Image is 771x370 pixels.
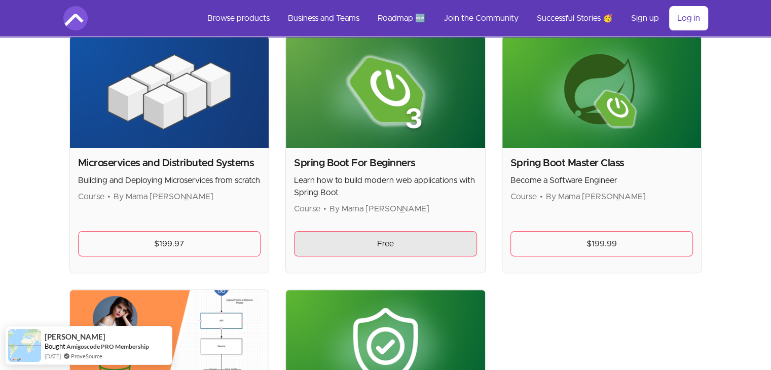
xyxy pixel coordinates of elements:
span: By Mama [PERSON_NAME] [329,205,429,213]
span: Course [510,193,537,201]
img: Product image for Spring Boot Master Class [502,36,702,148]
a: Business and Teams [280,6,368,30]
a: $199.97 [78,231,261,256]
img: Product image for Spring Boot For Beginners [286,36,485,148]
span: [DATE] [45,352,61,360]
img: provesource social proof notification image [8,329,41,362]
span: [PERSON_NAME] [45,332,105,341]
span: Bought [45,342,65,350]
a: $199.99 [510,231,693,256]
h2: Spring Boot Master Class [510,156,693,170]
span: • [540,193,543,201]
p: Building and Deploying Microservices from scratch [78,174,261,187]
a: Free [294,231,477,256]
span: • [323,205,326,213]
img: Product image for Microservices and Distributed Systems [70,36,269,148]
a: Join the Community [435,6,527,30]
span: • [107,193,111,201]
a: ProveSource [71,352,102,360]
span: By Mama [PERSON_NAME] [114,193,213,201]
span: Course [78,193,104,201]
h2: Microservices and Distributed Systems [78,156,261,170]
a: Amigoscode PRO Membership [66,342,149,351]
nav: Main [199,6,708,30]
p: Learn how to build modern web applications with Spring Boot [294,174,477,199]
a: Log in [669,6,708,30]
img: Amigoscode logo [63,6,88,30]
span: By Mama [PERSON_NAME] [546,193,646,201]
a: Roadmap 🆕 [370,6,433,30]
p: Become a Software Engineer [510,174,693,187]
a: Sign up [623,6,667,30]
a: Successful Stories 🥳 [529,6,621,30]
span: Course [294,205,320,213]
h2: Spring Boot For Beginners [294,156,477,170]
a: Browse products [199,6,278,30]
